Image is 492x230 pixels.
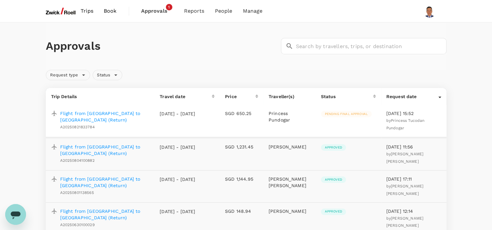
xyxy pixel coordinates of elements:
[93,70,122,80] div: Status
[321,177,346,182] span: Approved
[160,144,195,150] p: [DATE] - [DATE]
[386,144,441,150] p: [DATE] 11:56
[269,93,311,100] p: Traveller(s)
[386,118,425,130] span: by
[321,209,346,214] span: Approved
[386,152,423,164] span: by
[160,176,195,183] p: [DATE] - [DATE]
[184,7,205,15] span: Reports
[225,110,258,117] p: SGD 650.25
[296,38,446,54] input: Search by travellers, trips, or destination
[160,208,195,215] p: [DATE] - [DATE]
[46,72,82,78] span: Request type
[225,93,255,100] div: Price
[46,4,76,18] img: ZwickRoell Pte. Ltd.
[386,216,423,228] span: by
[215,7,233,15] span: People
[60,158,95,163] span: A20250804100882
[423,5,436,18] img: Shaun Lim Chee Siong
[386,176,441,182] p: [DATE] 17:11
[386,152,423,164] span: [PERSON_NAME] [PERSON_NAME]
[269,110,311,123] p: Princess Pundogar
[60,110,150,123] a: Flight from [GEOGRAPHIC_DATA] to [GEOGRAPHIC_DATA] (Return)
[386,184,423,196] span: [PERSON_NAME] [PERSON_NAME]
[166,4,172,10] span: 1
[269,144,311,150] p: [PERSON_NAME]
[225,208,258,214] p: SGD 148.94
[51,93,150,100] p: Trip Details
[321,145,346,150] span: Approved
[46,39,278,53] h1: Approvals
[321,93,373,100] div: Status
[225,144,258,150] p: SGD 1,231.45
[386,93,438,100] div: Request date
[60,190,94,195] span: A20250801138565
[60,125,95,129] span: A20250821833784
[60,144,150,157] a: Flight from [GEOGRAPHIC_DATA] to [GEOGRAPHIC_DATA] (Return)
[46,70,90,80] div: Request type
[81,7,93,15] span: Trips
[269,208,311,214] p: [PERSON_NAME]
[104,7,117,15] span: Book
[60,223,95,227] span: A20250630100029
[160,110,195,117] p: [DATE] - [DATE]
[160,93,212,100] div: Travel date
[321,112,372,116] span: Pending final approval
[386,208,441,214] p: [DATE] 12:14
[93,72,114,78] span: Status
[269,176,311,189] p: [PERSON_NAME] [PERSON_NAME]
[386,184,423,196] span: by
[386,110,441,117] p: [DATE] 15:52
[225,176,258,182] p: SGD 1,144.95
[386,118,425,130] span: Princess Tucodan Pundogar
[5,204,26,225] iframe: Button to launch messaging window
[386,216,423,228] span: [PERSON_NAME] [PERSON_NAME]
[60,176,150,189] a: Flight from [GEOGRAPHIC_DATA] to [GEOGRAPHIC_DATA] (Return)
[141,7,174,15] span: Approvals
[60,208,150,221] a: Flight from [GEOGRAPHIC_DATA] to [GEOGRAPHIC_DATA] (Return)
[243,7,262,15] span: Manage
